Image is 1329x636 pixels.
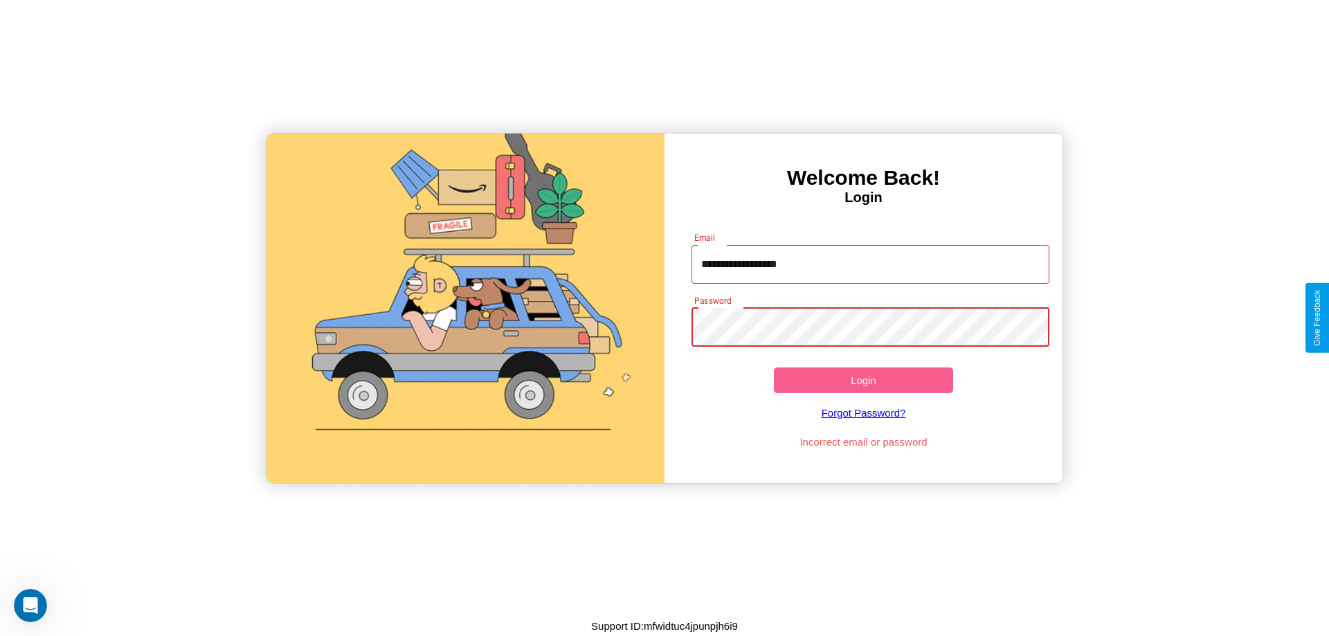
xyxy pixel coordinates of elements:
iframe: Intercom live chat [14,589,47,622]
p: Support ID: mfwidtuc4jpunpjh6i9 [591,617,738,635]
button: Login [774,367,953,393]
label: Email [694,232,716,244]
a: Forgot Password? [685,393,1043,433]
div: Give Feedback [1312,290,1322,346]
h4: Login [664,190,1063,206]
img: gif [266,134,664,483]
label: Password [694,295,731,307]
h3: Welcome Back! [664,166,1063,190]
p: Incorrect email or password [685,433,1043,451]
